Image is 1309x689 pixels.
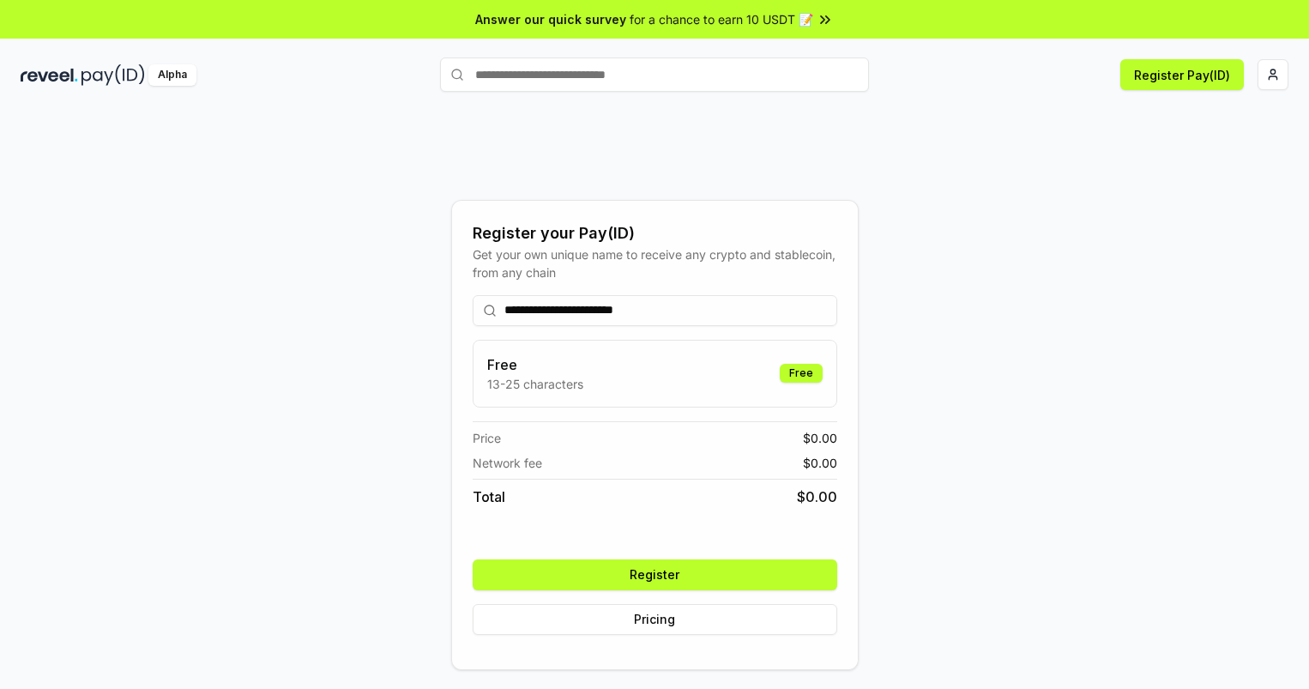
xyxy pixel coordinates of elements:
[487,375,583,393] p: 13-25 characters
[473,429,501,447] span: Price
[473,487,505,507] span: Total
[803,429,837,447] span: $ 0.00
[1120,59,1244,90] button: Register Pay(ID)
[473,245,837,281] div: Get your own unique name to receive any crypto and stablecoin, from any chain
[630,10,813,28] span: for a chance to earn 10 USDT 📝
[473,454,542,472] span: Network fee
[780,364,823,383] div: Free
[475,10,626,28] span: Answer our quick survey
[473,221,837,245] div: Register your Pay(ID)
[487,354,583,375] h3: Free
[473,559,837,590] button: Register
[21,64,78,86] img: reveel_dark
[81,64,145,86] img: pay_id
[797,487,837,507] span: $ 0.00
[148,64,196,86] div: Alpha
[473,604,837,635] button: Pricing
[803,454,837,472] span: $ 0.00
